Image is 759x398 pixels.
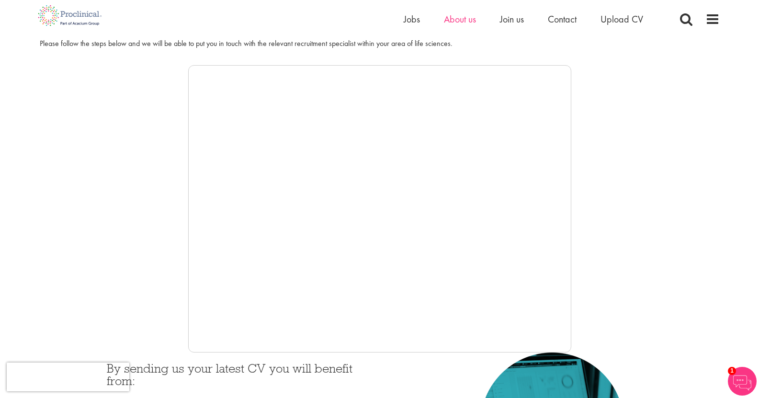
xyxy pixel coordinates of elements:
[728,367,757,396] img: Chatbot
[444,13,476,25] a: About us
[728,367,736,375] span: 1
[40,38,720,49] div: Please follow the steps below and we will be able to put you in touch with the relevant recruitme...
[404,13,420,25] a: Jobs
[548,13,577,25] a: Contact
[500,13,524,25] a: Join us
[600,13,643,25] a: Upload CV
[7,363,129,391] iframe: reCAPTCHA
